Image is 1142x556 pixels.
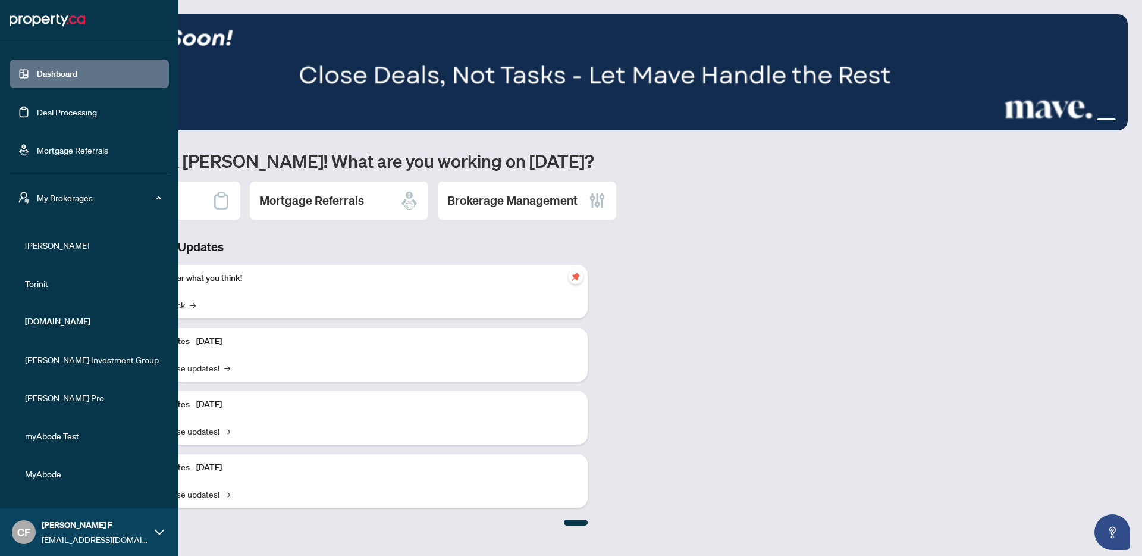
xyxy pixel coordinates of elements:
[25,391,161,404] span: [PERSON_NAME] Pro
[25,239,161,252] span: [PERSON_NAME]
[125,461,578,474] p: Platform Updates - [DATE]
[224,424,230,438] span: →
[37,107,97,117] a: Deal Processing
[25,429,161,442] span: myAbode Test
[125,398,578,411] p: Platform Updates - [DATE]
[18,192,30,204] span: user-switch
[190,298,196,311] span: →
[224,488,230,501] span: →
[25,467,161,480] span: MyAbode
[17,524,30,541] span: CF
[62,14,1128,130] img: Slide 2
[1094,514,1130,550] button: Open asap
[447,192,578,209] h2: Brokerage Management
[25,277,161,290] span: Torinit
[224,361,230,374] span: →
[42,518,149,532] span: [PERSON_NAME] F
[25,315,161,328] span: [DOMAIN_NAME]
[1087,118,1092,123] button: 2
[25,505,161,518] span: [PERSON_NAME]
[25,353,161,366] span: [PERSON_NAME] Investment Group
[62,149,1128,172] h1: Welcome back [PERSON_NAME]! What are you working on [DATE]?
[125,335,578,348] p: Platform Updates - [DATE]
[42,533,149,546] span: [EMAIL_ADDRESS][DOMAIN_NAME]
[259,192,364,209] h2: Mortgage Referrals
[62,239,588,255] h3: Brokerage & Industry Updates
[1078,118,1083,123] button: 1
[1097,118,1116,123] button: 3
[569,270,583,284] span: pushpin
[37,68,77,79] a: Dashboard
[37,145,108,155] a: Mortgage Referrals
[37,191,161,204] span: My Brokerages
[10,11,85,30] img: logo
[125,272,578,285] p: We want to hear what you think!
